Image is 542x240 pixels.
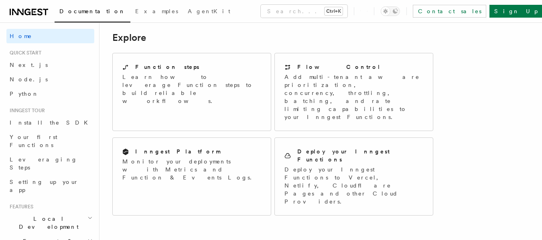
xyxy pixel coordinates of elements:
span: Python [10,91,39,97]
a: Node.js [6,72,94,87]
span: Install the SDK [10,119,93,126]
span: Quick start [6,50,41,56]
p: Deploy your Inngest Functions to Vercel, Netlify, Cloudflare Pages and other Cloud Providers. [284,165,423,206]
a: Python [6,87,94,101]
h2: Flow Control [297,63,381,71]
a: Documentation [55,2,130,22]
p: Add multi-tenant aware prioritization, concurrency, throttling, batching, and rate limiting capab... [284,73,423,121]
a: Function stepsLearn how to leverage Function steps to build reliable workflows. [112,53,271,131]
p: Learn how to leverage Function steps to build reliable workflows. [122,73,261,105]
span: Node.js [10,76,48,83]
h2: Inngest Platform [135,147,220,155]
p: Monitor your deployments with Metrics and Function & Events Logs. [122,157,261,182]
a: Your first Functions [6,130,94,152]
span: Next.js [10,62,48,68]
button: Local Development [6,212,94,234]
a: Contact sales [413,5,486,18]
a: Explore [112,32,146,43]
span: Documentation [59,8,126,14]
a: Examples [130,2,183,22]
h2: Function steps [135,63,199,71]
span: AgentKit [188,8,230,14]
a: Flow ControlAdd multi-tenant aware prioritization, concurrency, throttling, batching, and rate li... [274,53,433,131]
a: AgentKit [183,2,235,22]
a: Install the SDK [6,115,94,130]
span: Features [6,204,33,210]
a: Next.js [6,58,94,72]
a: Deploy your Inngest FunctionsDeploy your Inngest Functions to Vercel, Netlify, Cloudflare Pages a... [274,137,433,216]
a: Home [6,29,94,43]
span: Home [10,32,32,40]
span: Local Development [6,215,87,231]
button: Toggle dark mode [381,6,400,16]
a: Inngest PlatformMonitor your deployments with Metrics and Function & Events Logs. [112,137,271,216]
span: Leveraging Steps [10,156,77,171]
a: Setting up your app [6,175,94,197]
span: Your first Functions [10,134,57,148]
a: Leveraging Steps [6,152,94,175]
h2: Deploy your Inngest Functions [297,147,423,163]
span: Setting up your app [10,179,79,193]
span: Examples [135,8,178,14]
span: Inngest tour [6,107,45,114]
button: Search...Ctrl+K [261,5,347,18]
kbd: Ctrl+K [325,7,343,15]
